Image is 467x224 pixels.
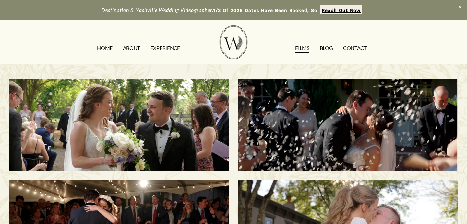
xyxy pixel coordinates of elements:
a: CONTACT [343,43,367,53]
img: Wild Fern Weddings [220,25,247,59]
a: Morgan & Tommy | Nashville, TN [9,79,229,171]
strong: Reach Out Now [322,8,361,13]
a: FILMS [295,43,309,53]
a: Reach Out Now [320,5,362,14]
a: Blog [320,43,333,53]
a: EXPERIENCE [150,43,180,53]
a: HOME [97,43,113,53]
a: Savannah & Tommy | Nashville, TN [238,79,458,171]
a: ABOUT [123,43,140,53]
